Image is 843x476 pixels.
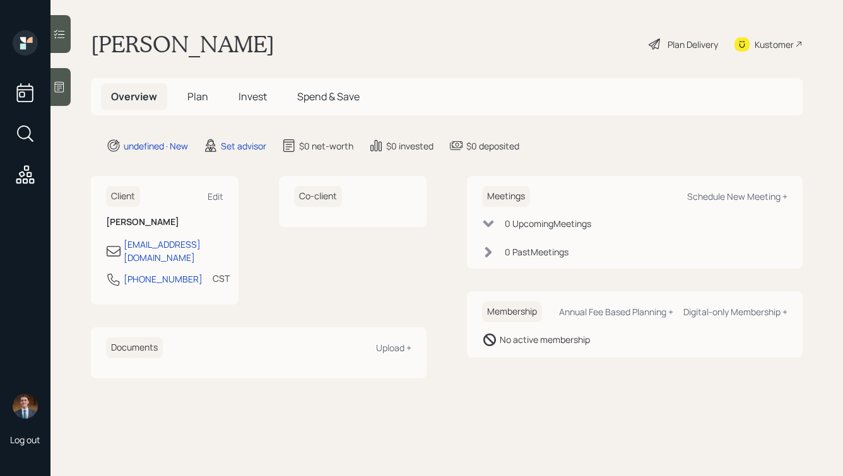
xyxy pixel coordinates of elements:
[187,90,208,103] span: Plan
[91,30,274,58] h1: [PERSON_NAME]
[239,90,267,103] span: Invest
[106,186,140,207] h6: Client
[208,190,223,202] div: Edit
[294,186,342,207] h6: Co-client
[124,272,203,286] div: [PHONE_NUMBER]
[482,301,542,322] h6: Membership
[505,217,591,230] div: 0 Upcoming Meeting s
[106,337,163,358] h6: Documents
[668,38,718,51] div: Plan Delivery
[466,139,519,153] div: $0 deposited
[10,434,40,446] div: Log out
[482,186,530,207] h6: Meetings
[386,139,433,153] div: $0 invested
[755,38,794,51] div: Kustomer
[213,272,230,285] div: CST
[683,306,787,318] div: Digital-only Membership +
[505,245,569,258] div: 0 Past Meeting s
[297,90,360,103] span: Spend & Save
[124,238,223,264] div: [EMAIL_ADDRESS][DOMAIN_NAME]
[13,393,38,419] img: hunter_neumayer.jpg
[221,139,266,153] div: Set advisor
[559,306,673,318] div: Annual Fee Based Planning +
[299,139,353,153] div: $0 net-worth
[376,342,411,354] div: Upload +
[500,333,590,346] div: No active membership
[687,190,787,202] div: Schedule New Meeting +
[111,90,157,103] span: Overview
[124,139,188,153] div: undefined · New
[106,217,223,228] h6: [PERSON_NAME]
